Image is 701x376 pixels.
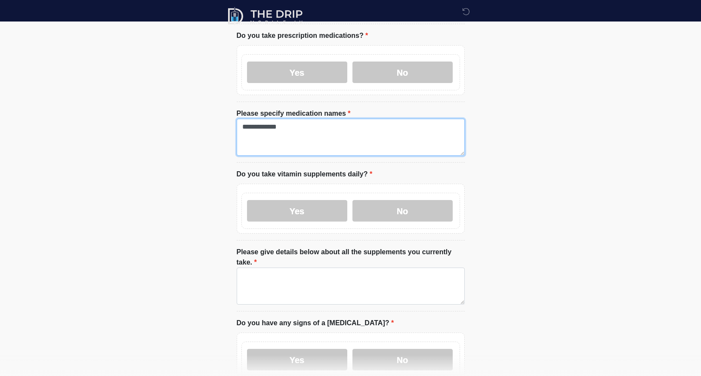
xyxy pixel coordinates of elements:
[247,349,347,370] label: Yes
[237,108,351,119] label: Please specify medication names
[352,62,453,83] label: No
[237,318,394,328] label: Do you have any signs of a [MEDICAL_DATA]?
[352,349,453,370] label: No
[237,247,465,268] label: Please give details below about all the supplements you currently take.
[228,6,304,26] img: The Drip Mobile IV Logo
[237,169,373,179] label: Do you take vitamin supplements daily?
[237,31,368,41] label: Do you take prescription medications?
[247,62,347,83] label: Yes
[352,200,453,222] label: No
[247,200,347,222] label: Yes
